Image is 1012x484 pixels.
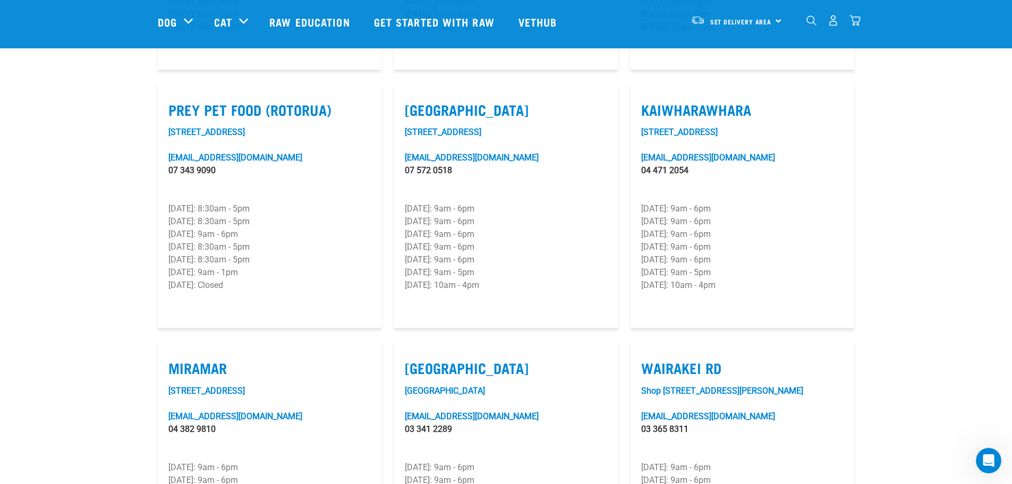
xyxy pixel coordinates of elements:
p: [DATE]: 8:30am - 5pm [168,215,371,228]
label: Wairakei Rd [641,360,844,376]
a: [GEOGRAPHIC_DATA] [405,386,485,396]
label: [GEOGRAPHIC_DATA] [405,360,607,376]
p: [DATE]: 9am - 6pm [168,461,371,474]
p: [DATE]: 9am - 6pm [168,228,371,241]
p: [DATE]: 9am - 6pm [405,202,607,215]
p: [DATE]: 9am - 5pm [405,266,607,279]
img: user.png [828,15,839,26]
a: [STREET_ADDRESS] [168,127,245,137]
p: [DATE]: 9am - 6pm [405,228,607,241]
a: 07 343 9090 [168,165,216,175]
img: home-icon-1@2x.png [806,15,817,26]
a: 04 382 9810 [168,424,216,434]
a: [EMAIL_ADDRESS][DOMAIN_NAME] [168,411,302,421]
img: home-icon@2x.png [849,15,861,26]
p: [DATE]: 9am - 6pm [405,253,607,266]
a: Dog [158,14,177,30]
p: [DATE]: 9am - 6pm [641,241,844,253]
p: [DATE]: 8:30am - 5pm [168,253,371,266]
label: Prey Pet Food (Rotorua) [168,101,371,118]
a: 04 471 2054 [641,165,688,175]
a: Shop [STREET_ADDRESS][PERSON_NAME] [641,386,803,396]
img: van-moving.png [691,15,705,25]
a: [EMAIL_ADDRESS][DOMAIN_NAME] [641,152,775,163]
p: [DATE]: 9am - 5pm [641,266,844,279]
p: [DATE]: 9am - 6pm [641,228,844,241]
a: [EMAIL_ADDRESS][DOMAIN_NAME] [641,411,775,421]
a: Vethub [508,1,571,43]
p: [DATE]: 10am - 4pm [405,279,607,292]
p: [DATE]: 9am - 6pm [641,215,844,228]
p: [DATE]: 9am - 6pm [405,215,607,228]
p: [DATE]: Closed [168,279,371,292]
a: 03 341 2289 [405,424,452,434]
label: Miramar [168,360,371,376]
span: Set Delivery Area [710,20,772,23]
p: [DATE]: 10am - 4pm [641,279,844,292]
a: [STREET_ADDRESS] [168,386,245,396]
a: [STREET_ADDRESS] [405,127,481,137]
label: [GEOGRAPHIC_DATA] [405,101,607,118]
a: 03 365 8311 [641,424,688,434]
label: Kaiwharawhara [641,101,844,118]
a: [EMAIL_ADDRESS][DOMAIN_NAME] [405,152,539,163]
p: [DATE]: 9am - 6pm [641,202,844,215]
p: [DATE]: 9am - 6pm [641,461,844,474]
p: [DATE]: 9am - 6pm [405,461,607,474]
p: [DATE]: 9am - 6pm [405,241,607,253]
p: [DATE]: 9am - 1pm [168,266,371,279]
a: [EMAIL_ADDRESS][DOMAIN_NAME] [168,152,302,163]
a: Raw Education [259,1,363,43]
a: Get started with Raw [363,1,508,43]
p: [DATE]: 8:30am - 5pm [168,241,371,253]
a: [EMAIL_ADDRESS][DOMAIN_NAME] [405,411,539,421]
iframe: Intercom live chat [976,448,1001,473]
a: 07 572 0518 [405,165,452,175]
a: Cat [214,14,232,30]
p: [DATE]: 8:30am - 5pm [168,202,371,215]
a: [STREET_ADDRESS] [641,127,718,137]
p: [DATE]: 9am - 6pm [641,253,844,266]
